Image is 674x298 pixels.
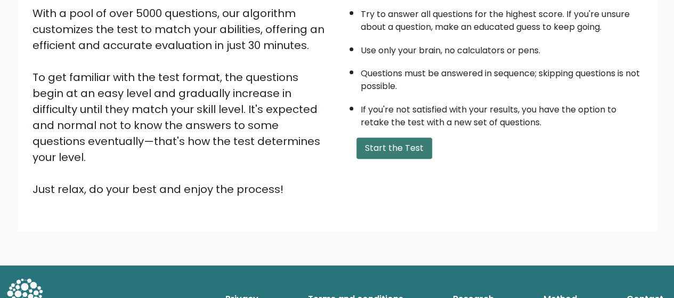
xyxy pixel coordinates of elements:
button: Start the Test [356,138,432,159]
li: Questions must be answered in sequence; skipping questions is not possible. [361,62,642,93]
li: Try to answer all questions for the highest score. If you're unsure about a question, make an edu... [361,3,642,34]
li: If you're not satisfied with your results, you have the option to retake the test with a new set ... [361,98,642,129]
li: Use only your brain, no calculators or pens. [361,39,642,57]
